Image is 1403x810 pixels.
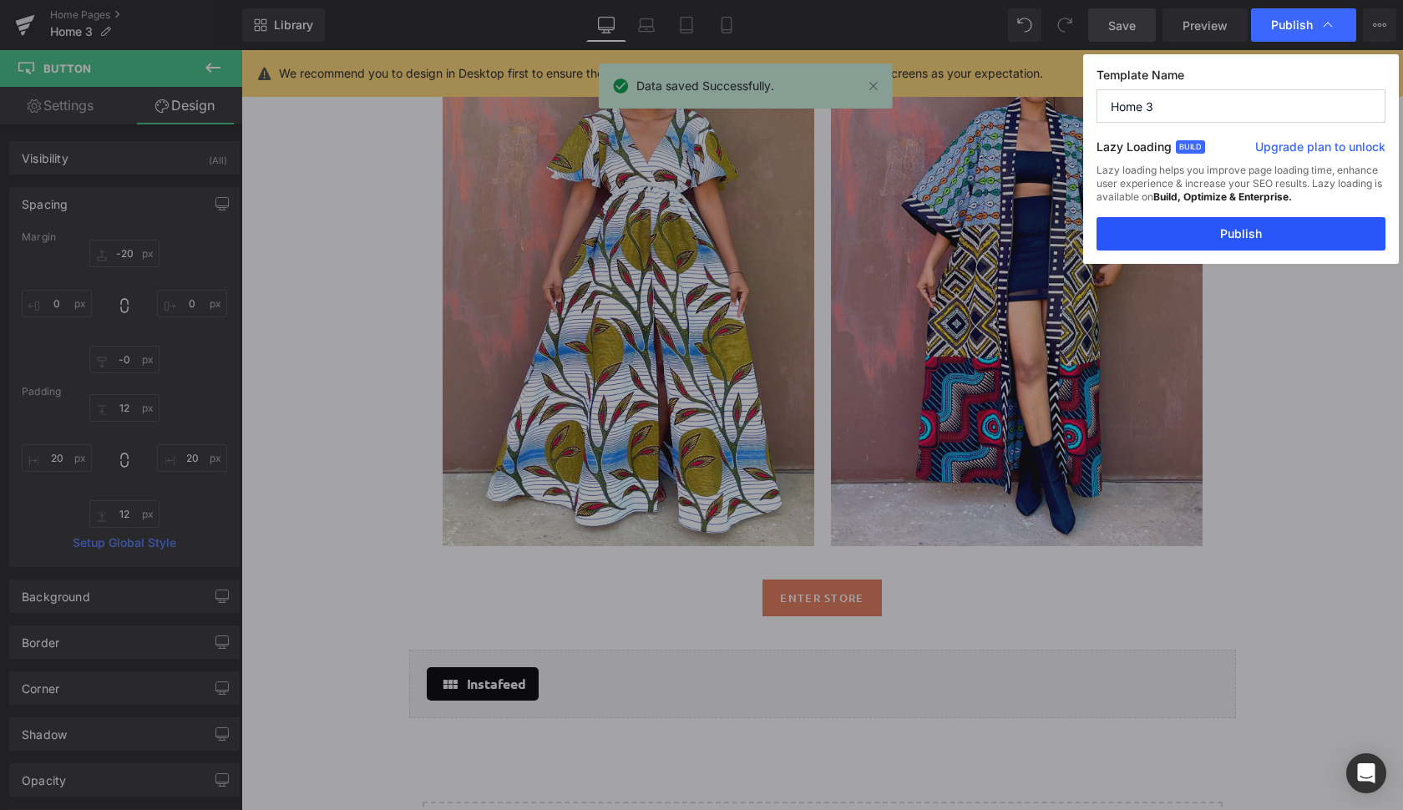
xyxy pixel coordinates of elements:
div: Open Intercom Messenger [1346,753,1386,793]
button: Publish [1097,217,1385,251]
label: Template Name [1097,68,1385,89]
span: ENTER STORE [539,540,622,555]
label: Lazy Loading [1097,136,1172,164]
div: Lazy loading helps you improve page loading time, enhance user experience & increase your SEO res... [1097,164,1385,217]
span: Instafeed [225,624,284,644]
strong: Build, Optimize & Enterprise. [1153,190,1292,203]
span: Publish [1271,18,1313,33]
span: Build [1176,140,1205,154]
a: Upgrade plan to unlock [1255,139,1385,162]
a: ENTER STORE [521,529,640,566]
